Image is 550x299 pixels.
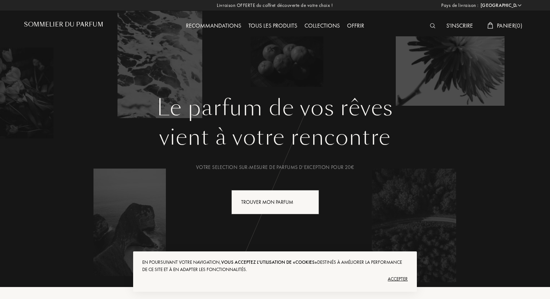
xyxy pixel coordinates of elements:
[497,22,522,29] span: Panier ( 0 )
[142,273,408,285] div: Accepter
[29,121,521,154] div: vient à votre rencontre
[443,22,477,29] a: S'inscrire
[29,163,521,171] div: Votre selection sur-mesure de parfums d’exception pour 20€
[182,22,245,29] a: Recommandations
[142,259,408,273] div: En poursuivant votre navigation, destinés à améliorer la performance de ce site et à en adapter l...
[226,190,324,214] a: Trouver mon parfumanimation
[29,95,521,121] h1: Le parfum de vos rêves
[231,190,319,214] div: Trouver mon parfum
[443,21,477,31] div: S'inscrire
[441,2,479,9] span: Pays de livraison :
[343,21,368,31] div: Offrir
[24,21,103,28] h1: Sommelier du Parfum
[343,22,368,29] a: Offrir
[24,21,103,31] a: Sommelier du Parfum
[301,22,343,29] a: Collections
[245,22,301,29] a: Tous les produits
[301,194,316,209] div: animation
[221,259,317,265] span: vous acceptez l'utilisation de «cookies»
[301,21,343,31] div: Collections
[182,21,245,31] div: Recommandations
[430,23,435,28] img: search_icn_white.svg
[245,21,301,31] div: Tous les produits
[487,22,493,29] img: cart_white.svg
